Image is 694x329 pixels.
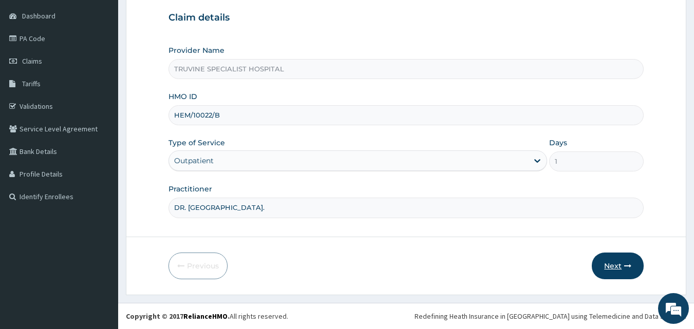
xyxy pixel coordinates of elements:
[168,105,644,125] input: Enter HMO ID
[60,99,142,203] span: We're online!
[22,79,41,88] span: Tariffs
[22,56,42,66] span: Claims
[168,198,644,218] input: Enter Name
[168,5,193,30] div: Minimize live chat window
[118,303,694,329] footer: All rights reserved.
[415,311,686,321] div: Redefining Heath Insurance in [GEOGRAPHIC_DATA] using Telemedicine and Data Science!
[5,220,196,256] textarea: Type your message and hit 'Enter'
[168,138,225,148] label: Type of Service
[592,253,644,279] button: Next
[549,138,567,148] label: Days
[168,45,224,55] label: Provider Name
[183,312,228,321] a: RelianceHMO
[22,11,55,21] span: Dashboard
[19,51,42,77] img: d_794563401_company_1708531726252_794563401
[53,57,173,71] div: Chat with us now
[168,253,228,279] button: Previous
[168,91,197,102] label: HMO ID
[174,156,214,166] div: Outpatient
[126,312,230,321] strong: Copyright © 2017 .
[168,184,212,194] label: Practitioner
[168,12,644,24] h3: Claim details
